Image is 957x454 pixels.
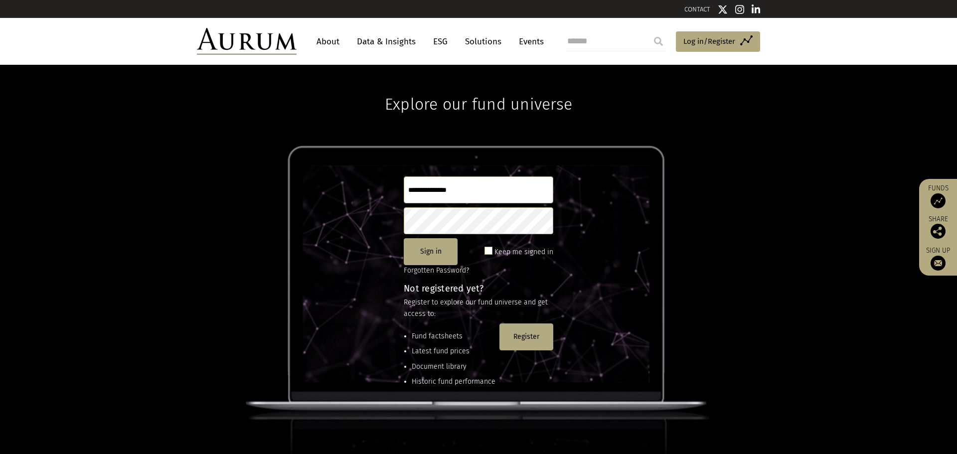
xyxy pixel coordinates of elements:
[718,4,728,14] img: Twitter icon
[352,32,421,51] a: Data & Insights
[412,331,495,342] li: Fund factsheets
[684,5,710,13] a: CONTACT
[404,297,553,319] p: Register to explore our fund universe and get access to:
[676,31,760,52] a: Log in/Register
[428,32,453,51] a: ESG
[931,193,946,208] img: Access Funds
[197,28,297,55] img: Aurum
[735,4,744,14] img: Instagram icon
[752,4,761,14] img: Linkedin icon
[494,246,553,258] label: Keep me signed in
[931,256,946,271] img: Sign up to our newsletter
[499,323,553,350] button: Register
[924,184,952,208] a: Funds
[683,35,735,47] span: Log in/Register
[412,376,495,387] li: Historic fund performance
[404,238,458,265] button: Sign in
[924,246,952,271] a: Sign up
[931,224,946,239] img: Share this post
[412,361,495,372] li: Document library
[924,216,952,239] div: Share
[312,32,344,51] a: About
[514,32,544,51] a: Events
[648,31,668,51] input: Submit
[404,284,553,293] h4: Not registered yet?
[460,32,506,51] a: Solutions
[412,346,495,357] li: Latest fund prices
[404,266,469,275] a: Forgotten Password?
[385,65,572,114] h1: Explore our fund universe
